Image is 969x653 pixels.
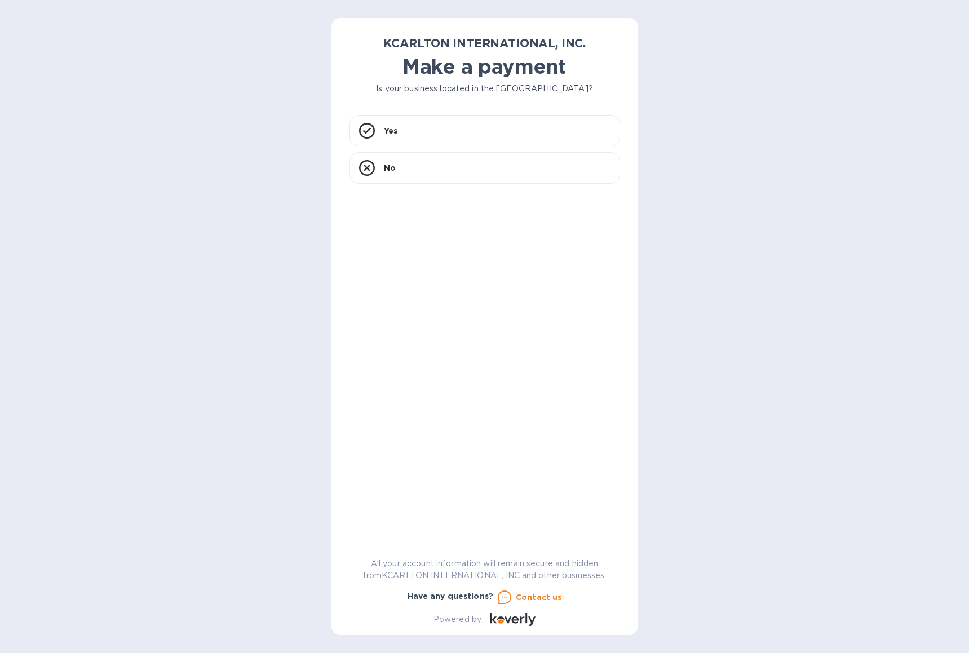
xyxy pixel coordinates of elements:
p: No [384,162,396,174]
h1: Make a payment [349,55,620,78]
p: Is your business located in the [GEOGRAPHIC_DATA]? [349,83,620,95]
p: All your account information will remain secure and hidden from KCARLTON INTERNATIONAL, INC. and ... [349,558,620,581]
b: KCARLTON INTERNATIONAL, INC. [383,36,586,50]
b: Have any questions? [408,592,494,601]
p: Yes [384,125,397,136]
u: Contact us [516,593,562,602]
p: Powered by [433,614,481,625]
